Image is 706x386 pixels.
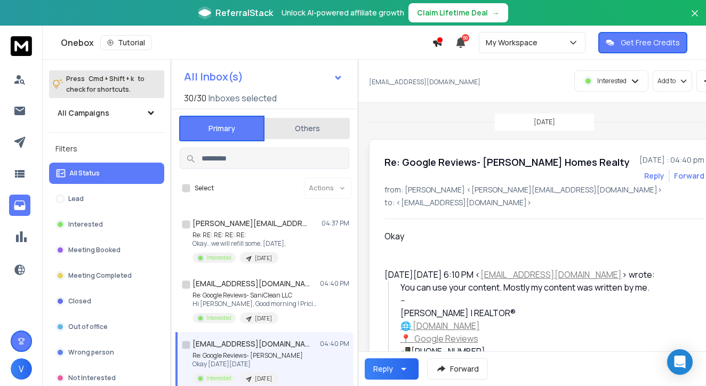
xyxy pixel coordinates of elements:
[184,71,243,82] h1: All Inbox(s)
[534,118,555,126] p: [DATE]
[255,375,272,383] p: [DATE]
[384,197,704,208] p: to: <[EMAIL_ADDRESS][DOMAIN_NAME]>
[11,358,32,380] button: V
[49,239,164,261] button: Meeting Booked
[49,265,164,286] button: Meeting Completed
[384,184,704,195] p: from: [PERSON_NAME] <[PERSON_NAME][EMAIL_ADDRESS][DOMAIN_NAME]>
[192,291,320,300] p: Re: Google Reviews- SaniClean LLC
[206,314,231,322] p: Interested
[400,345,485,357] span: 📲
[320,340,349,348] p: 04:40 PM
[408,3,508,22] button: Claim Lifetime Deal→
[621,37,680,48] p: Get Free Credits
[400,307,516,319] span: [PERSON_NAME] | REALTOR
[598,32,687,53] button: Get Free Credits
[49,163,164,184] button: All Status
[282,7,404,18] p: Unlock AI-powered affiliate growth
[69,169,100,178] p: All Status
[255,315,272,323] p: [DATE]
[365,358,419,380] button: Reply
[61,35,432,50] div: Onebox
[192,360,303,368] p: Okay [DATE][DATE]
[206,374,231,382] p: Interested
[373,364,393,374] div: Reply
[68,220,103,229] p: Interested
[68,271,132,280] p: Meeting Completed
[644,171,664,181] button: Reply
[206,254,231,262] p: Interested
[68,348,114,357] p: Wrong person
[49,214,164,235] button: Interested
[179,116,264,141] button: Primary
[192,351,303,360] p: Re: Google Reviews- [PERSON_NAME]
[49,141,164,156] h3: Filters
[264,117,350,140] button: Others
[400,294,405,306] span: --
[510,307,516,319] span: ®
[192,300,320,308] p: Hi [PERSON_NAME], Good morning ! Pricing is
[195,184,214,192] label: Select
[462,34,469,42] span: 50
[639,155,704,165] p: [DATE] : 04:40 pm
[215,6,273,19] span: ReferralStack
[175,66,351,87] button: All Inbox(s)
[58,108,109,118] h1: All Campaigns
[100,35,152,50] button: Tutorial
[411,345,485,357] span: [PHONE_NUMBER]
[68,323,108,331] p: Out of office
[192,239,286,248] p: Okay...we will refill some. [DATE],
[427,358,488,380] button: Forward
[667,349,693,375] div: Open Intercom Messenger
[184,92,206,104] span: 30 / 30
[322,219,349,228] p: 04:37 PM
[208,92,277,104] h3: Inboxes selected
[486,37,542,48] p: My Workspace
[66,74,145,95] p: Press to check for shortcuts.
[192,339,310,349] h1: [EMAIL_ADDRESS][DOMAIN_NAME]
[192,218,310,229] h1: [PERSON_NAME][EMAIL_ADDRESS][DOMAIN_NAME]
[369,78,480,86] p: [EMAIL_ADDRESS][DOMAIN_NAME]
[384,268,696,281] div: [DATE][DATE] 6:10 PM < > wrote:
[674,171,704,181] div: Forward
[49,188,164,210] button: Lead
[192,278,310,289] h1: [EMAIL_ADDRESS][DOMAIN_NAME]
[192,231,286,239] p: Re: RE: RE: RE: RE:
[87,73,135,85] span: Cmd + Shift + k
[49,316,164,337] button: Out of office
[255,254,272,262] p: [DATE]
[68,297,91,305] p: Closed
[480,269,622,280] a: [EMAIL_ADDRESS][DOMAIN_NAME]
[400,333,478,344] a: 📍 Google Reviews
[384,230,696,243] div: Okay
[49,342,164,363] button: Wrong person
[68,374,116,382] p: Not Interested
[597,77,627,85] p: Interested
[492,7,500,18] span: →
[68,195,84,203] p: Lead
[384,155,630,170] h1: Re: Google Reviews- [PERSON_NAME] Homes Realty
[49,102,164,124] button: All Campaigns
[688,6,702,32] button: Close banner
[400,320,480,332] a: 🌐 [DOMAIN_NAME]
[657,77,676,85] p: Add to
[49,291,164,312] button: Closed
[68,246,121,254] p: Meeting Booked
[320,279,349,288] p: 04:40 PM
